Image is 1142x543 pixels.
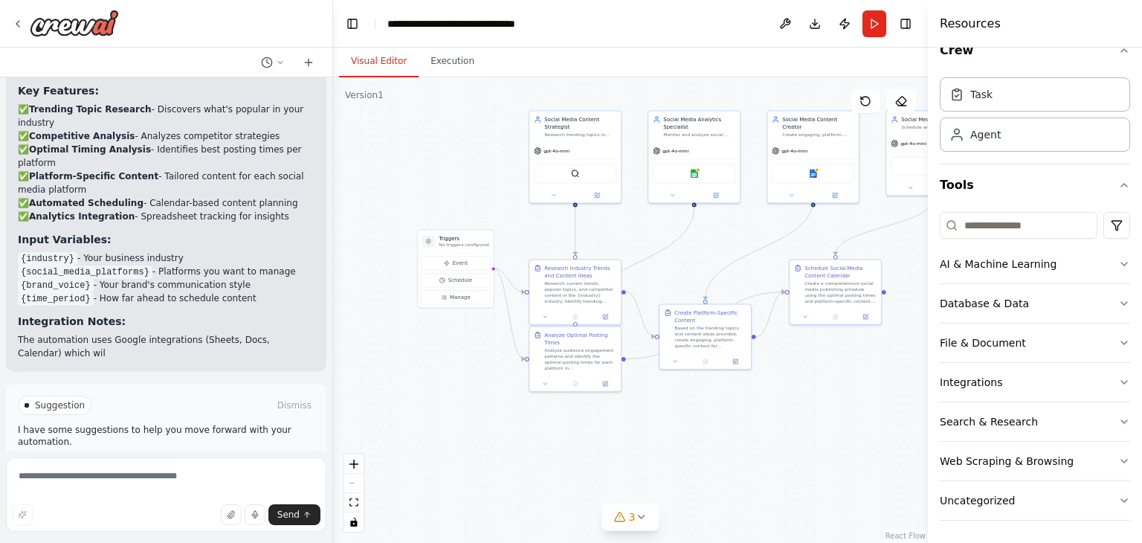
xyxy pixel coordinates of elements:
[450,294,471,301] span: Manage
[702,199,817,300] g: Edge from 26f78280-2be2-46e0-98c8-3ec030617fcc to 3debeee6-e6c9-4f7e-831b-c26b49baac51
[940,442,1130,481] button: Web Scraping & Browsing
[767,110,859,203] div: Social Media Content CreatorCreate engaging, platform-optimized content including captions, hasht...
[344,493,364,513] button: fit view
[940,296,1029,311] div: Database & Data
[885,110,978,196] div: Social Media SchedulerSchedule and organize social media posts across {social_media_platforms} ba...
[695,190,738,199] button: Open in side panel
[421,273,490,287] button: Schedule
[493,265,525,296] g: Edge from triggers to 73b7ab93-fe66-41da-b891-23ea5d6fe633
[560,379,591,388] button: No output available
[439,242,488,248] p: No triggers configured
[572,207,698,322] g: Edge from e38020af-5e27-4f91-b7de-646d0e8adb95 to 2cbf4b24-15bc-4e2b-837b-0b80057cac21
[439,234,488,242] h3: Triggers
[560,312,591,321] button: No output available
[255,54,291,71] button: Switch to previous chat
[421,290,490,304] button: Manage
[493,265,525,363] g: Edge from triggers to 2cbf4b24-15bc-4e2b-837b-0b80057cac21
[18,85,99,97] strong: Key Features:
[571,169,580,178] img: SerperDevTool
[221,504,242,525] button: Upload files
[544,347,616,371] div: Analyze audience engagement patterns and identify the optimal posting times for each platform in ...
[274,398,314,413] button: Dismiss
[18,292,314,305] li: - How far ahead to schedule content
[18,252,77,266] code: {industry}
[18,315,126,327] strong: Integration Notes:
[940,493,1015,508] div: Uncategorized
[529,110,622,203] div: Social Media Content StrategistResearch trending topics in {industry}, analyze competitor content...
[344,454,364,474] button: zoom in
[18,234,112,245] strong: Input Variables:
[648,110,741,203] div: Social Media Analytics SpecialistMonitor and analyze social media engagement metrics across all p...
[297,54,320,71] button: Start a new chat
[804,280,877,304] div: Create a comprehensive social media publishing schedule using the optimal posting times and platf...
[18,251,314,265] li: - Your business industry
[663,115,735,130] div: Social Media Analytics Specialist
[940,363,1130,402] button: Integrations
[344,454,364,532] div: React Flow controls
[832,199,936,255] g: Edge from de59e1a7-10b6-4e22-8b51-a329bc9d3bdd to 6d6a7cad-c5c2-4048-a0f6-94256c68937f
[543,148,570,154] span: gpt-4o-mini
[453,260,468,267] span: Event
[576,190,619,199] button: Open in side panel
[853,312,878,321] button: Open in side panel
[940,402,1130,441] button: Search & Research
[18,333,314,360] p: The automation uses Google integrations (Sheets, Docs, Calendar) which wil
[602,504,659,531] button: 3
[970,87,993,102] div: Task
[690,169,699,178] img: Google sheets
[529,326,622,392] div: Analyze Optimal Posting TimesAnalyze audience engagement patterns and identify the optimal postin...
[970,127,1001,142] div: Agent
[529,259,622,325] div: Research Industry Trends and Content IdeasResearch current trends, popular topics, and competitor...
[662,148,688,154] span: gpt-4o-mini
[277,509,300,521] span: Send
[345,89,384,101] div: Version 1
[674,325,746,349] div: Based on the trending topics and content ideas provided, create engaging, platform-specific conte...
[723,357,748,366] button: Open in side panel
[629,510,636,524] span: 3
[674,309,746,324] div: Create Platform-Specific Content
[901,124,973,130] div: Schedule and organize social media posts across {social_media_platforms} based on optimal timing ...
[29,171,158,181] strong: Platform-Specific Content
[940,375,1002,390] div: Integrations
[900,141,926,147] span: gpt-4o-mini
[544,264,616,279] div: Research Industry Trends and Content Ideas
[387,16,555,31] nav: breadcrumb
[29,198,143,208] strong: Automated Scheduling
[940,15,1001,33] h4: Resources
[940,245,1130,283] button: AI & Machine Learning
[29,104,152,115] strong: Trending Topic Research
[29,144,151,155] strong: Optimal Timing Analysis
[663,132,735,138] div: Monitor and analyze social media engagement metrics across all platforms, identify optimal postin...
[18,279,94,292] code: {brand_voice}
[544,280,616,304] div: Research current trends, popular topics, and competitor content in the {industry} industry. Ident...
[18,278,314,292] li: - Your brand's communication style
[940,257,1056,271] div: AI & Machine Learning
[18,292,94,306] code: {time_period}
[544,331,616,346] div: Analyze Optimal Posting Times
[18,103,314,223] p: ✅ - Discovers what's popular in your industry ✅ - Analyzes competitor strategies ✅ - Identifies b...
[18,424,314,448] p: I have some suggestions to help you move forward with your automation.
[544,132,616,138] div: Research trending topics in {industry}, analyze competitor content, and generate creative content...
[895,13,916,34] button: Hide right sidebar
[593,312,618,321] button: Open in side panel
[544,115,616,130] div: Social Media Content Strategist
[18,266,152,279] code: {social_media_platforms}
[593,379,618,388] button: Open in side panel
[756,288,785,340] g: Edge from 3debeee6-e6c9-4f7e-831b-c26b49baac51 to 6d6a7cad-c5c2-4048-a0f6-94256c68937f
[940,335,1026,350] div: File & Document
[781,148,807,154] span: gpt-4o-mini
[690,357,721,366] button: No output available
[940,164,1130,206] button: Tools
[626,288,655,340] g: Edge from 73b7ab93-fe66-41da-b891-23ea5d6fe633 to 3debeee6-e6c9-4f7e-831b-c26b49baac51
[782,115,854,130] div: Social Media Content Creator
[804,264,877,279] div: Schedule Social Media Content Calendar
[572,207,579,255] g: Edge from 8cdcaad3-7ba3-4736-acd9-541e91b0ba0a to 73b7ab93-fe66-41da-b891-23ea5d6fe633
[901,115,973,123] div: Social Media Scheduler
[344,513,364,532] button: toggle interactivity
[940,206,1130,533] div: Tools
[885,532,926,540] a: React Flow attribution
[245,504,265,525] button: Click to speak your automation idea
[814,190,856,199] button: Open in side panel
[342,13,363,34] button: Hide left sidebar
[820,312,851,321] button: No output available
